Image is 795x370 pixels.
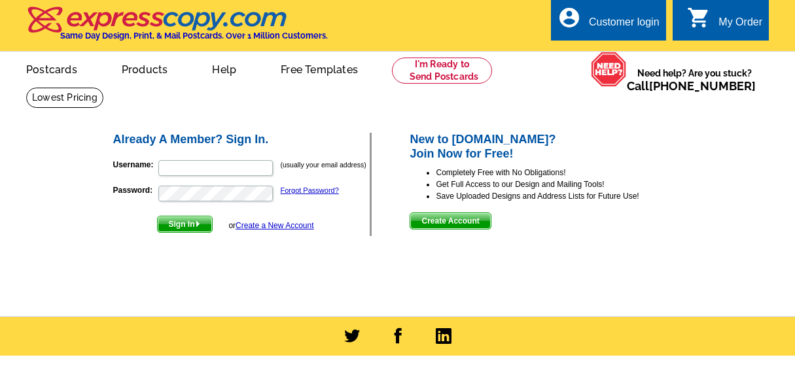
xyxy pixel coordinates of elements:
span: Create Account [410,213,490,229]
img: help [591,52,627,87]
div: or [228,220,313,231]
div: Customer login [589,16,660,35]
a: Free Templates [260,53,379,84]
a: Postcards [5,53,98,84]
label: Username: [113,159,157,171]
a: Help [191,53,257,84]
a: Same Day Design, Print, & Mail Postcards. Over 1 Million Customers. [26,16,328,41]
h2: Already A Member? Sign In. [113,133,370,147]
span: Call [627,79,756,93]
li: Completely Free with No Obligations! [436,167,684,178]
h2: New to [DOMAIN_NAME]? Join Now for Free! [410,133,684,161]
a: account_circle Customer login [557,14,660,31]
i: shopping_cart [687,6,711,29]
li: Save Uploaded Designs and Address Lists for Future Use! [436,190,684,202]
small: (usually your email address) [281,161,366,169]
span: Sign In [158,216,212,232]
a: Products [101,53,189,84]
div: My Order [718,16,762,35]
h4: Same Day Design, Print, & Mail Postcards. Over 1 Million Customers. [60,31,328,41]
a: Forgot Password? [281,186,339,194]
i: account_circle [557,6,581,29]
label: Password: [113,184,157,196]
a: Create a New Account [236,221,313,230]
img: button-next-arrow-white.png [195,221,201,227]
button: Sign In [157,216,213,233]
span: Need help? Are you stuck? [627,67,762,93]
a: [PHONE_NUMBER] [649,79,756,93]
button: Create Account [410,212,491,229]
li: Get Full Access to our Design and Mailing Tools! [436,178,684,190]
a: shopping_cart My Order [687,14,762,31]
